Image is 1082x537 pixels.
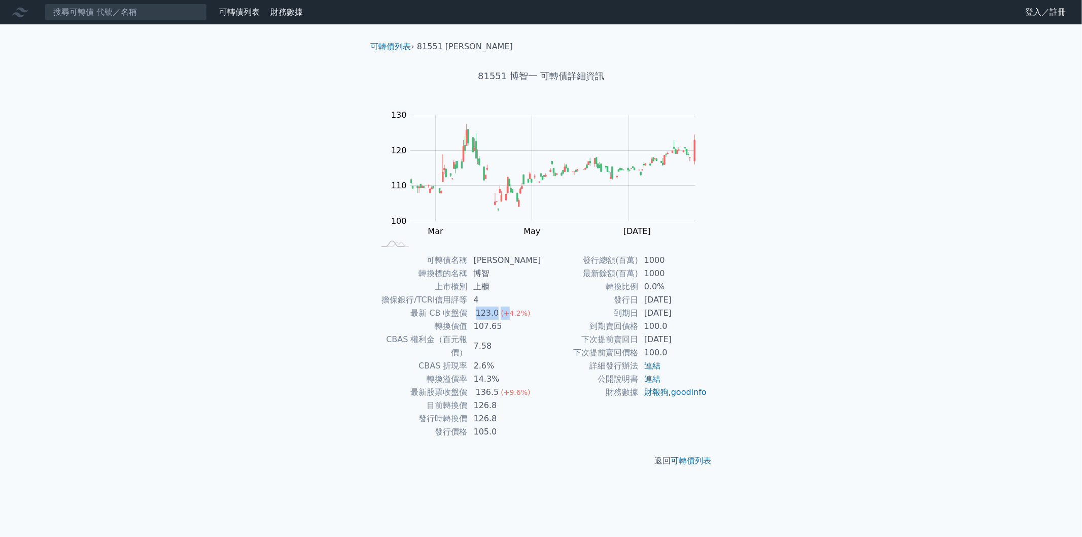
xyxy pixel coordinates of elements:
li: › [371,41,414,53]
td: 上櫃 [468,280,541,293]
td: 公開說明書 [541,373,638,386]
td: 105.0 [468,425,541,439]
td: 107.65 [468,320,541,333]
span: (+4.2%) [501,309,530,317]
td: 100.0 [638,320,708,333]
td: 發行價格 [375,425,468,439]
td: 下次提前賣回日 [541,333,638,346]
td: [DATE] [638,333,708,346]
td: 發行時轉換價 [375,412,468,425]
a: 財報狗 [644,387,669,397]
a: goodinfo [671,387,707,397]
td: 14.3% [468,373,541,386]
td: 詳細發行辦法 [541,359,638,373]
td: 目前轉換價 [375,399,468,412]
tspan: May [524,226,541,236]
td: 發行總額(百萬) [541,254,638,267]
td: 126.8 [468,399,541,412]
tspan: [DATE] [623,226,651,236]
td: CBAS 折現率 [375,359,468,373]
td: 1000 [638,254,708,267]
td: 可轉債名稱 [375,254,468,267]
a: 可轉債列表 [219,7,260,17]
li: 81551 [PERSON_NAME] [417,41,513,53]
td: 7.58 [468,333,541,359]
tspan: Mar [428,226,444,236]
td: 最新 CB 收盤價 [375,307,468,320]
g: Chart [386,110,711,237]
span: (+9.6%) [501,388,530,396]
a: 登入／註冊 [1017,4,1074,20]
p: 返回 [363,455,720,467]
td: [PERSON_NAME] [468,254,541,267]
td: 2.6% [468,359,541,373]
td: 4 [468,293,541,307]
td: 最新餘額(百萬) [541,267,638,280]
td: , [638,386,708,399]
tspan: 110 [391,181,407,190]
td: 上市櫃別 [375,280,468,293]
td: 轉換標的名稱 [375,267,468,280]
td: 到期日 [541,307,638,320]
td: 博智 [468,267,541,280]
tspan: 120 [391,146,407,155]
tspan: 130 [391,110,407,120]
td: 轉換比例 [541,280,638,293]
td: 0.0% [638,280,708,293]
td: 下次提前賣回價格 [541,346,638,359]
td: 轉換溢價率 [375,373,468,386]
td: 財務數據 [541,386,638,399]
tspan: 100 [391,216,407,226]
td: [DATE] [638,293,708,307]
td: 發行日 [541,293,638,307]
td: 最新股票收盤價 [375,386,468,399]
a: 可轉債列表 [671,456,712,465]
td: 到期賣回價格 [541,320,638,333]
a: 連結 [644,374,660,384]
td: 轉換價值 [375,320,468,333]
td: 126.8 [468,412,541,425]
a: 可轉債列表 [371,42,411,51]
input: 搜尋可轉債 代號／名稱 [45,4,207,21]
a: 財務數據 [270,7,303,17]
td: CBAS 權利金（百元報價） [375,333,468,359]
td: 擔保銀行/TCRI信用評等 [375,293,468,307]
div: 136.5 [474,386,501,399]
td: [DATE] [638,307,708,320]
td: 1000 [638,267,708,280]
h1: 81551 博智一 可轉債詳細資訊 [363,69,720,83]
div: 123.0 [474,307,501,320]
a: 連結 [644,361,660,371]
td: 100.0 [638,346,708,359]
